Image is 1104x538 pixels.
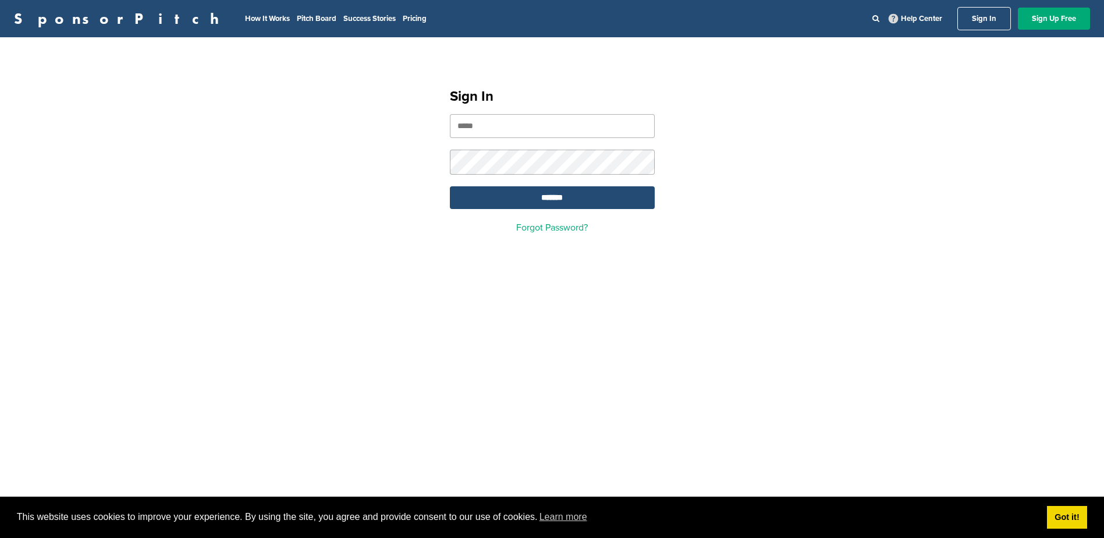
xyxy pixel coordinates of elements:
[1047,506,1087,529] a: dismiss cookie message
[297,14,336,23] a: Pitch Board
[957,7,1011,30] a: Sign In
[538,508,589,526] a: learn more about cookies
[14,11,226,26] a: SponsorPitch
[1018,8,1090,30] a: Sign Up Free
[886,12,945,26] a: Help Center
[450,86,655,107] h1: Sign In
[403,14,427,23] a: Pricing
[245,14,290,23] a: How It Works
[343,14,396,23] a: Success Stories
[17,508,1038,526] span: This website uses cookies to improve your experience. By using the site, you agree and provide co...
[516,222,588,233] a: Forgot Password?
